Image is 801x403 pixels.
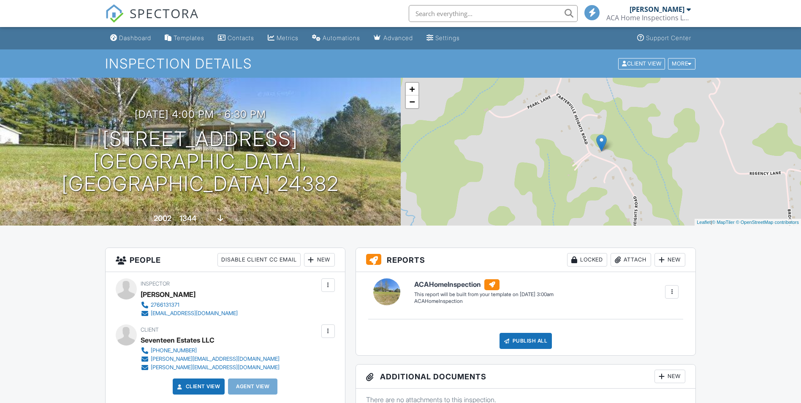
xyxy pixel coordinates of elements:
a: Zoom out [406,95,418,108]
a: Contacts [215,30,258,46]
a: Zoom in [406,83,418,95]
div: ACA Home Inspections LLC [606,14,691,22]
div: ACAHomeInspection [414,298,554,305]
div: Metrics [277,34,299,41]
a: Templates [161,30,208,46]
a: Metrics [264,30,302,46]
div: Seventeen Estates LLC [141,334,215,346]
a: [PERSON_NAME][EMAIL_ADDRESS][DOMAIN_NAME] [141,355,280,363]
input: Search everything... [409,5,578,22]
div: New [654,370,685,383]
a: © MapTiler [712,220,735,225]
div: Support Center [646,34,691,41]
div: New [654,253,685,267]
h1: Inspection Details [105,56,696,71]
a: © OpenStreetMap contributors [736,220,799,225]
a: [PERSON_NAME][EMAIL_ADDRESS][DOMAIN_NAME] [141,363,280,372]
div: Settings [435,34,460,41]
a: [PHONE_NUMBER] [141,346,280,355]
span: crawlspace [225,216,251,222]
div: Dashboard [119,34,151,41]
span: Built [143,216,152,222]
div: Locked [567,253,607,267]
div: [PERSON_NAME] [630,5,684,14]
div: [PERSON_NAME][EMAIL_ADDRESS][DOMAIN_NAME] [151,364,280,371]
div: Advanced [383,34,413,41]
a: Automations (Basic) [309,30,364,46]
span: sq. ft. [198,216,209,222]
a: Settings [423,30,463,46]
div: Client View [618,58,665,69]
div: [EMAIL_ADDRESS][DOMAIN_NAME] [151,310,238,317]
img: The Best Home Inspection Software - Spectora [105,4,124,23]
div: Contacts [228,34,254,41]
span: SPECTORA [130,4,199,22]
div: Attach [611,253,651,267]
h3: [DATE] 4:00 pm - 6:30 pm [135,109,266,120]
div: [PERSON_NAME] [141,288,195,301]
h6: ACAHomeInspection [414,279,554,290]
a: [EMAIL_ADDRESS][DOMAIN_NAME] [141,309,238,318]
h3: Reports [356,248,696,272]
div: Automations [323,34,360,41]
a: Client View [176,382,220,391]
div: Publish All [500,333,552,349]
h1: [STREET_ADDRESS] [GEOGRAPHIC_DATA], [GEOGRAPHIC_DATA] 24382 [14,128,387,195]
div: 2766131371 [151,302,179,308]
div: [PERSON_NAME][EMAIL_ADDRESS][DOMAIN_NAME] [151,356,280,362]
h3: Additional Documents [356,365,696,389]
span: Client [141,327,159,333]
div: Templates [174,34,204,41]
div: New [304,253,335,267]
div: 1344 [179,214,196,223]
a: Leaflet [697,220,711,225]
a: Support Center [634,30,695,46]
div: | [695,219,801,226]
a: Advanced [370,30,416,46]
div: Disable Client CC Email [217,253,301,267]
div: More [668,58,695,69]
span: Inspector [141,280,170,287]
a: Dashboard [107,30,155,46]
a: SPECTORA [105,11,199,29]
div: [PHONE_NUMBER] [151,347,197,354]
a: Client View [617,60,667,66]
a: 2766131371 [141,301,238,309]
div: 2002 [154,214,171,223]
div: This report will be built from your template on [DATE] 3:00am [414,291,554,298]
h3: People [106,248,345,272]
